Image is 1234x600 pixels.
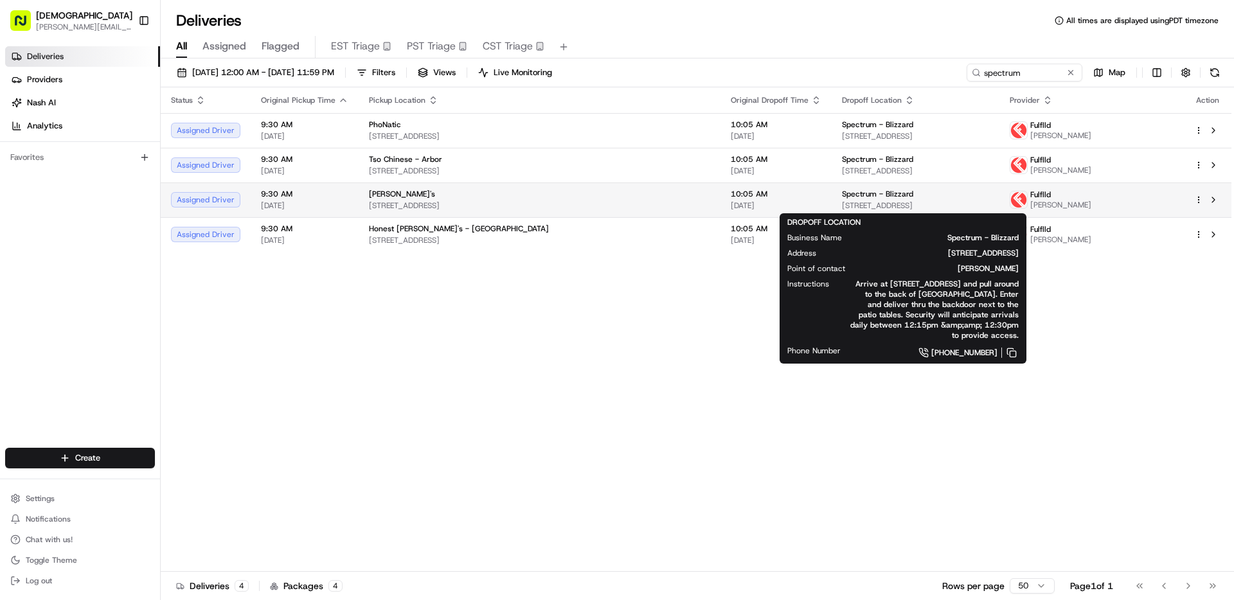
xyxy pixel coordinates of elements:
[787,263,845,274] span: Point of contact
[235,580,249,592] div: 4
[731,154,821,164] span: 10:05 AM
[787,279,829,289] span: Instructions
[861,346,1019,360] a: [PHONE_NUMBER]
[842,166,990,176] span: [STREET_ADDRESS]
[369,166,710,176] span: [STREET_ADDRESS]
[372,67,395,78] span: Filters
[5,490,155,507] button: Settings
[26,534,73,545] span: Chat with us!
[731,131,821,141] span: [DATE]
[36,9,132,22] span: [DEMOGRAPHIC_DATA]
[494,67,552,78] span: Live Monitoring
[850,279,1019,340] span: Arrive at [STREET_ADDRESS] and pull around to the back of [GEOGRAPHIC_DATA]. Enter and deliver th...
[5,572,155,590] button: Log out
[931,348,997,358] span: [PHONE_NUMBER]
[5,531,155,549] button: Chat with us!
[369,119,401,130] span: PhoNatic
[261,224,348,234] span: 9:30 AM
[369,131,710,141] span: [STREET_ADDRESS]
[1030,190,1051,200] span: Fulflld
[36,22,132,32] button: [PERSON_NAME][EMAIL_ADDRESS][DOMAIN_NAME]
[5,147,155,168] div: Favorites
[5,551,155,569] button: Toggle Theme
[5,69,160,90] a: Providers
[13,188,23,198] div: 📗
[75,452,100,464] span: Create
[731,95,809,105] span: Original Dropoff Time
[5,46,160,67] a: Deliveries
[262,39,300,54] span: Flagged
[328,580,343,592] div: 4
[26,555,77,565] span: Toggle Theme
[171,64,340,82] button: [DATE] 12:00 AM - [DATE] 11:59 PM
[26,514,71,524] span: Notifications
[1010,157,1027,173] img: profile_Fulflld_OnFleet_Thistle_SF.png
[1087,64,1131,82] button: Map
[731,119,821,130] span: 10:05 AM
[261,95,335,105] span: Original Pickup Time
[261,235,348,245] span: [DATE]
[26,493,55,504] span: Settings
[407,39,456,54] span: PST Triage
[1070,579,1113,592] div: Page 1 of 1
[842,119,913,130] span: Spectrum - Blizzard
[331,39,380,54] span: EST Triage
[787,346,841,356] span: Phone Number
[369,235,710,245] span: [STREET_ADDRESS]
[967,64,1082,82] input: Type to search
[103,181,211,204] a: 💻API Documentation
[5,5,133,36] button: [DEMOGRAPHIC_DATA][PERSON_NAME][EMAIL_ADDRESS][DOMAIN_NAME]
[1206,64,1224,82] button: Refresh
[5,510,155,528] button: Notifications
[412,64,461,82] button: Views
[1030,130,1091,141] span: [PERSON_NAME]
[27,120,62,132] span: Analytics
[270,579,343,592] div: Packages
[5,116,160,136] a: Analytics
[176,579,249,592] div: Deliveries
[219,127,234,142] button: Start new chat
[27,97,56,109] span: Nash AI
[176,10,242,31] h1: Deliveries
[1030,155,1051,165] span: Fulflld
[5,448,155,468] button: Create
[942,579,1005,592] p: Rows per page
[1030,200,1091,210] span: [PERSON_NAME]
[261,119,348,130] span: 9:30 AM
[202,39,246,54] span: Assigned
[27,74,62,85] span: Providers
[27,51,64,62] span: Deliveries
[369,189,435,199] span: [PERSON_NAME]'s
[351,64,401,82] button: Filters
[483,39,533,54] span: CST Triage
[261,189,348,199] span: 9:30 AM
[731,224,821,234] span: 10:05 AM
[1010,122,1027,139] img: profile_Fulflld_OnFleet_Thistle_SF.png
[842,95,902,105] span: Dropoff Location
[731,235,821,245] span: [DATE]
[433,67,456,78] span: Views
[8,181,103,204] a: 📗Knowledge Base
[1010,95,1040,105] span: Provider
[1030,120,1051,130] span: Fulflld
[5,93,160,113] a: Nash AI
[369,95,425,105] span: Pickup Location
[13,13,39,39] img: Nash
[842,200,990,211] span: [STREET_ADDRESS]
[176,39,187,54] span: All
[261,200,348,211] span: [DATE]
[109,188,119,198] div: 💻
[261,166,348,176] span: [DATE]
[1030,234,1091,245] span: [PERSON_NAME]
[1194,95,1221,105] div: Action
[26,186,98,199] span: Knowledge Base
[121,186,206,199] span: API Documentation
[369,154,442,164] span: Tso Chinese - Arbor
[837,248,1019,258] span: [STREET_ADDRESS]
[866,263,1019,274] span: [PERSON_NAME]
[1109,67,1125,78] span: Map
[787,233,842,243] span: Business Name
[863,233,1019,243] span: Spectrum - Blizzard
[26,576,52,586] span: Log out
